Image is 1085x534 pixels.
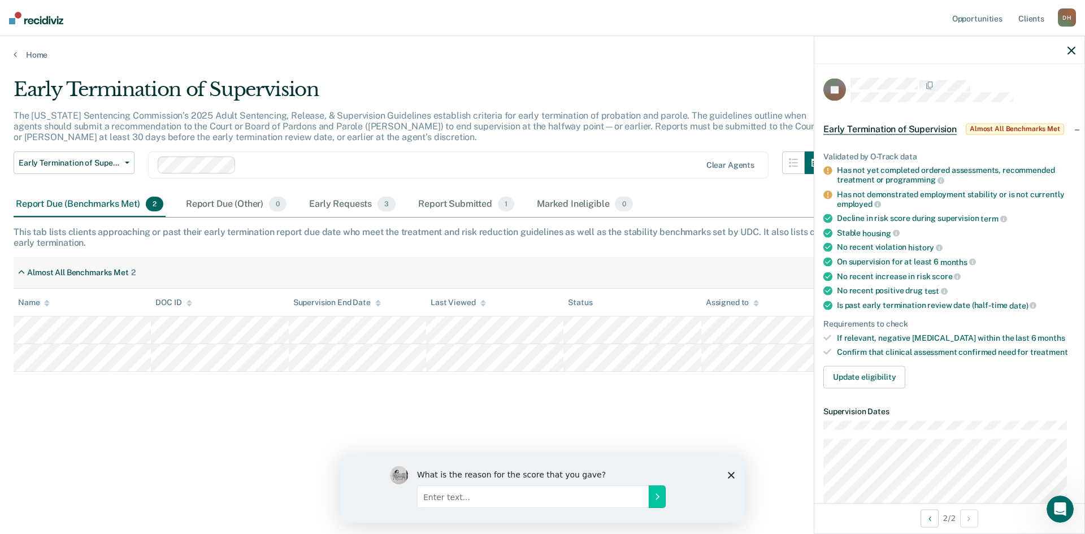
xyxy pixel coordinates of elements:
[940,257,976,266] span: months
[837,189,1075,209] div: Has not demonstrated employment stability or is not currently employed
[293,298,381,307] div: Supervision End Date
[14,110,818,142] p: The [US_STATE] Sentencing Commission’s 2025 Adult Sentencing, Release, & Supervision Guidelines e...
[146,197,163,211] span: 2
[377,197,396,211] span: 3
[837,228,1075,238] div: Stable
[269,197,287,211] span: 0
[706,298,759,307] div: Assigned to
[823,319,1075,329] div: Requirements to check
[706,160,754,170] div: Clear agents
[932,272,961,281] span: score
[307,192,398,217] div: Early Requests
[14,78,827,110] div: Early Termination of Supervision
[966,123,1064,134] span: Almost All Benchmarks Met
[908,243,943,252] span: history
[823,366,905,388] button: Update eligibility
[837,333,1075,343] div: If relevant, negative [MEDICAL_DATA] within the last 6
[14,50,1071,60] a: Home
[837,271,1075,281] div: No recent increase in risk
[837,286,1075,296] div: No recent positive drug
[837,166,1075,185] div: Has not yet completed ordered assessments, recommended treatment or programming
[814,111,1084,147] div: Early Termination of SupervisionAlmost All Benchmarks Met
[823,406,1075,416] dt: Supervision Dates
[1047,496,1074,523] iframe: Intercom live chat
[823,123,957,134] span: Early Termination of Supervision
[568,298,592,307] div: Status
[18,298,50,307] div: Name
[980,214,1006,223] span: term
[823,151,1075,161] div: Validated by O-Track data
[960,509,978,527] button: Next Opportunity
[1030,348,1068,357] span: treatment
[837,300,1075,310] div: Is past early termination review date (half-time
[535,192,635,217] div: Marked Ineligible
[340,455,745,523] iframe: Survey by Kim from Recidiviz
[837,242,1075,253] div: No recent violation
[921,509,939,527] button: Previous Opportunity
[837,257,1075,267] div: On supervision for at least 6
[416,192,517,217] div: Report Submitted
[131,268,136,277] div: 2
[1038,333,1065,342] span: months
[837,348,1075,357] div: Confirm that clinical assessment confirmed need for
[814,503,1084,533] div: 2 / 2
[498,197,514,211] span: 1
[14,192,166,217] div: Report Due (Benchmarks Met)
[155,298,192,307] div: DOC ID
[1058,8,1076,27] div: D H
[862,228,900,237] span: housing
[431,298,485,307] div: Last Viewed
[925,286,948,296] span: test
[9,12,63,24] img: Recidiviz
[615,197,632,211] span: 0
[184,192,289,217] div: Report Due (Other)
[1009,301,1036,310] span: date)
[19,158,120,168] span: Early Termination of Supervision
[837,214,1075,224] div: Decline in risk score during supervision
[14,227,1071,248] div: This tab lists clients approaching or past their early termination report due date who meet the t...
[27,268,129,277] div: Almost All Benchmarks Met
